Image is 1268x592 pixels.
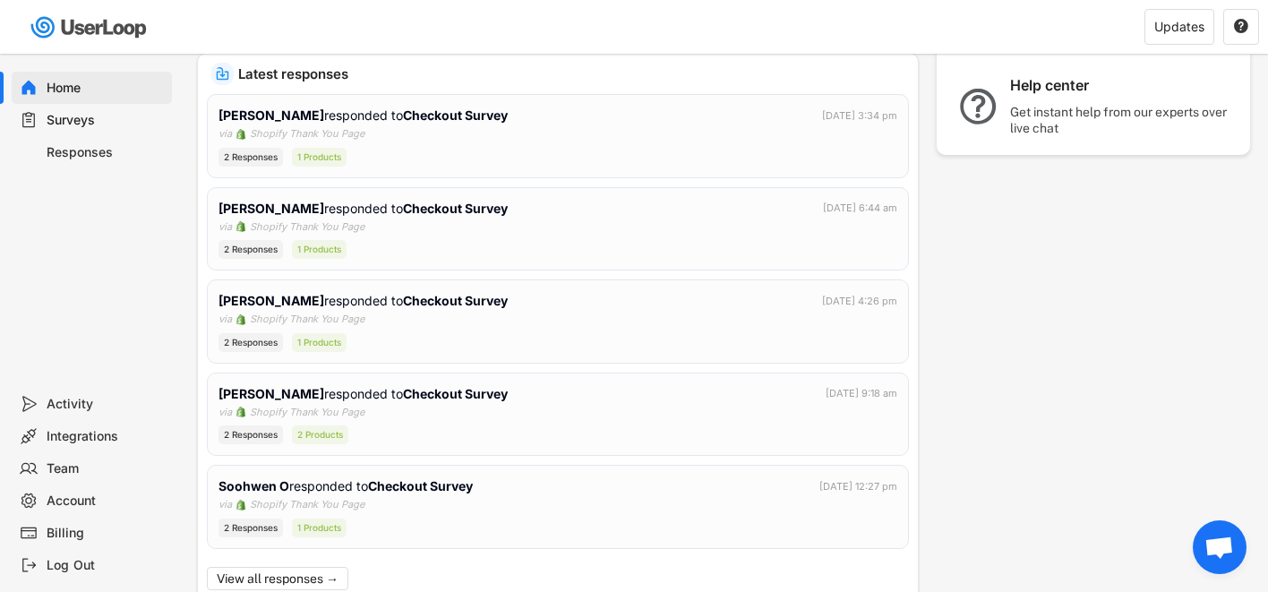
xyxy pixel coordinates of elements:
[218,476,476,495] div: responded to
[1234,18,1248,34] text: 
[47,493,165,510] div: Account
[218,293,324,308] strong: [PERSON_NAME]
[47,112,165,129] div: Surveys
[207,567,348,590] button: View all responses →
[218,126,232,142] div: via
[238,67,904,81] div: Latest responses
[250,405,364,420] div: Shopify Thank You Page
[403,201,508,216] strong: Checkout Survey
[218,240,283,259] div: 2 Responses
[955,89,1001,124] img: QuestionMarkInverseMajor.svg
[47,396,165,413] div: Activity
[218,425,283,444] div: 2 Responses
[236,314,246,325] img: 1156660_ecommerce_logo_shopify_icon%20%281%29.png
[250,312,364,327] div: Shopify Thank You Page
[47,428,165,445] div: Integrations
[47,460,165,477] div: Team
[1154,21,1204,33] div: Updates
[218,519,283,537] div: 2 Responses
[368,478,473,493] strong: Checkout Survey
[250,126,364,142] div: Shopify Thank You Page
[292,240,347,259] div: 1 Products
[218,478,289,493] strong: Soohwen O
[218,333,283,352] div: 2 Responses
[218,384,511,403] div: responded to
[218,107,324,123] strong: [PERSON_NAME]
[218,291,511,310] div: responded to
[823,201,897,216] div: [DATE] 6:44 am
[218,148,283,167] div: 2 Responses
[822,294,897,309] div: [DATE] 4:26 pm
[47,144,165,161] div: Responses
[826,386,897,401] div: [DATE] 9:18 am
[236,500,246,510] img: 1156660_ecommerce_logo_shopify_icon%20%281%29.png
[1010,104,1234,136] div: Get instant help from our experts over live chat
[47,557,165,574] div: Log Out
[292,333,347,352] div: 1 Products
[236,129,246,140] img: 1156660_ecommerce_logo_shopify_icon%20%281%29.png
[47,80,165,97] div: Home
[1233,19,1249,35] button: 
[218,219,232,235] div: via
[218,106,511,124] div: responded to
[27,9,153,46] img: userloop-logo-01.svg
[236,221,246,232] img: 1156660_ecommerce_logo_shopify_icon%20%281%29.png
[1010,76,1234,95] div: Help center
[292,519,347,537] div: 1 Products
[403,293,508,308] strong: Checkout Survey
[250,219,364,235] div: Shopify Thank You Page
[822,108,897,124] div: [DATE] 3:34 pm
[236,407,246,417] img: 1156660_ecommerce_logo_shopify_icon%20%281%29.png
[216,67,229,81] img: IncomingMajor.svg
[819,479,897,494] div: [DATE] 12:27 pm
[218,386,324,401] strong: [PERSON_NAME]
[218,199,511,218] div: responded to
[1193,520,1247,574] div: Open chat
[292,425,348,444] div: 2 Products
[218,497,232,512] div: via
[47,525,165,542] div: Billing
[403,107,508,123] strong: Checkout Survey
[403,386,508,401] strong: Checkout Survey
[250,497,364,512] div: Shopify Thank You Page
[218,405,232,420] div: via
[292,148,347,167] div: 1 Products
[218,312,232,327] div: via
[218,201,324,216] strong: [PERSON_NAME]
